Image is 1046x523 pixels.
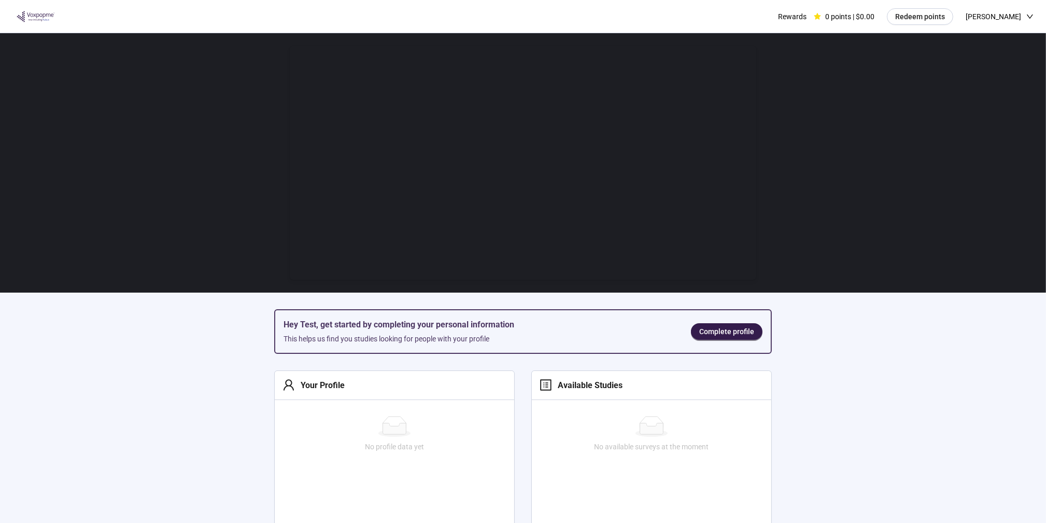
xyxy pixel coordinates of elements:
[1026,13,1034,20] span: down
[699,326,754,337] span: Complete profile
[284,319,674,331] h5: Hey Test, get started by completing your personal information
[279,441,510,452] div: No profile data yet
[814,13,821,20] span: star
[540,379,552,391] span: profile
[552,379,623,392] div: Available Studies
[887,8,953,25] button: Redeem points
[691,323,762,340] a: Complete profile
[295,379,345,392] div: Your Profile
[536,441,767,452] div: No available surveys at the moment
[284,333,674,345] div: This helps us find you studies looking for people with your profile
[895,11,945,22] span: Redeem points
[282,379,295,391] span: user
